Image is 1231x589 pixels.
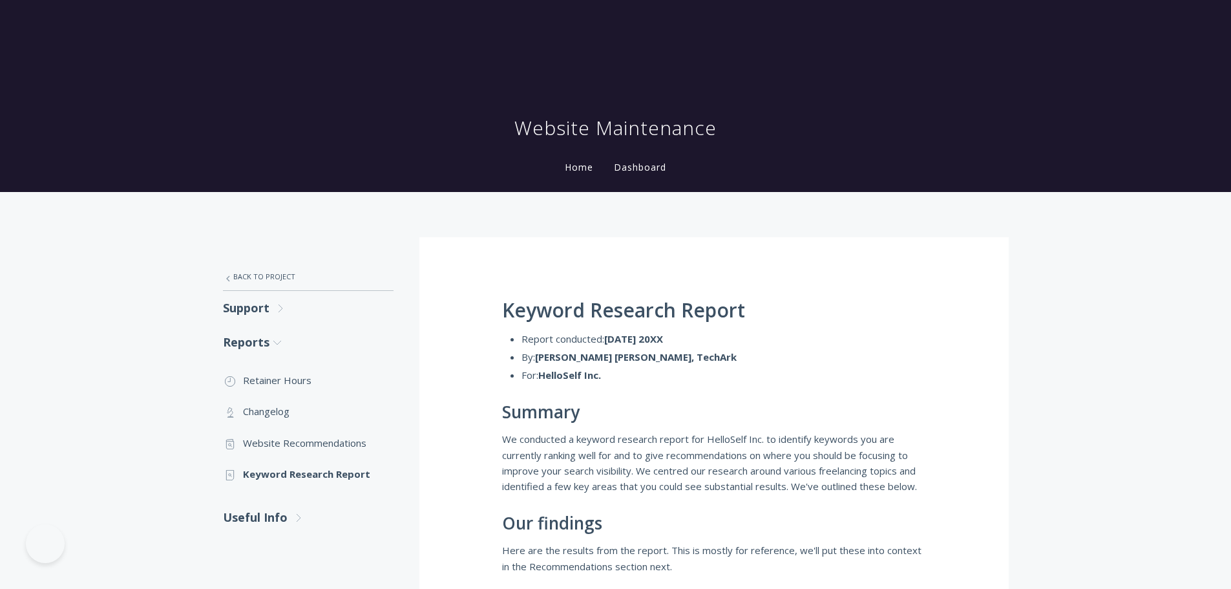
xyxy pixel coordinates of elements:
a: Retainer Hours [223,365,394,396]
strong: HelloSelf Inc. [538,369,601,381]
p: Here are the results from the report. This is mostly for reference, we'll put these into context ... [502,542,926,574]
h2: Summary [502,403,926,422]
a: Back to Project [223,263,394,290]
li: By: [521,349,926,365]
a: Dashboard [611,161,669,173]
a: Home [562,161,596,173]
h2: Our findings [502,514,926,533]
a: Keyword Research Report [223,458,394,489]
h1: Website Maintenance [514,115,717,141]
strong: [PERSON_NAME] [PERSON_NAME], TechArk [535,350,737,363]
a: Website Recommendations [223,427,394,458]
a: Useful Info [223,500,394,535]
a: Changelog [223,396,394,427]
strong: [DATE] 20XX [604,332,663,345]
li: Report conducted: [521,331,926,347]
li: For: [521,367,926,383]
a: Support [223,291,394,325]
h1: Keyword Research Report [502,299,926,321]
iframe: Toggle Customer Support [26,524,65,563]
a: Reports [223,325,394,359]
p: We conducted a keyword research report for HelloSelf Inc. to identify keywords you are currently ... [502,431,926,495]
